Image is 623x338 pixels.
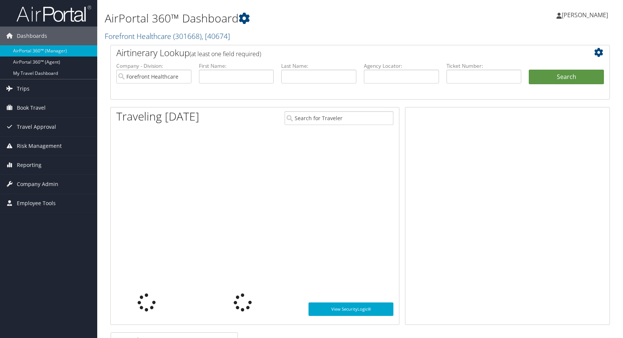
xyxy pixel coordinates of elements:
[17,156,42,174] span: Reporting
[562,11,608,19] span: [PERSON_NAME]
[199,62,274,70] label: First Name:
[105,31,230,41] a: Forefront Healthcare
[116,62,191,70] label: Company - Division:
[16,5,91,22] img: airportal-logo.png
[116,109,199,124] h1: Traveling [DATE]
[364,62,439,70] label: Agency Locator:
[17,137,62,155] span: Risk Management
[17,118,56,136] span: Travel Approval
[309,302,393,316] a: View SecurityLogic®
[17,98,46,117] span: Book Travel
[17,27,47,45] span: Dashboards
[190,50,261,58] span: (at least one field required)
[17,194,56,213] span: Employee Tools
[529,70,604,85] button: Search
[17,79,30,98] span: Trips
[556,4,616,26] a: [PERSON_NAME]
[105,10,445,26] h1: AirPortal 360™ Dashboard
[446,62,522,70] label: Ticket Number:
[202,31,230,41] span: , [ 40674 ]
[285,111,393,125] input: Search for Traveler
[281,62,356,70] label: Last Name:
[116,46,562,59] h2: Airtinerary Lookup
[173,31,202,41] span: ( 301668 )
[17,175,58,194] span: Company Admin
